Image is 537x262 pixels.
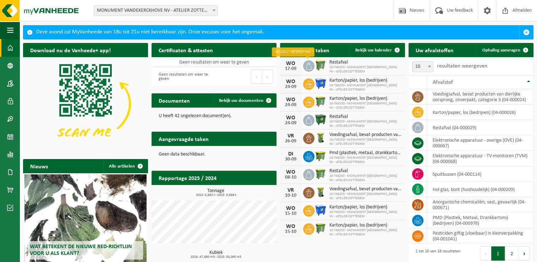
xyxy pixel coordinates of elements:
[314,168,327,180] img: WB-0770-HPE-GN-50
[155,193,276,197] span: 2024: 0,862 t - 2025: 5,888 t
[155,255,276,259] span: 2024: 47,980 m3 - 2025: 50,060 m3
[152,43,220,57] h2: Certificaten & attesten
[23,43,118,57] h2: Download nu de Vanheede+ app!
[314,132,327,144] img: WB-0140-HPE-GN-50
[412,62,433,72] span: 10
[152,93,197,107] h2: Documenten
[329,83,401,92] span: 10-746253 - MONUMENT [GEOGRAPHIC_DATA] NV - ATELIER ZOTTEGEM
[480,246,491,261] button: Previous
[155,69,210,84] div: Geen resultaten om weer te geven
[103,159,147,173] a: Alle artikelen
[427,89,533,105] td: voedingsafval, bevat producten van dierlijke oorsprong, onverpakt, categorie 3 (04-000024)
[329,210,401,219] span: 10-746253 - MONUMENT [GEOGRAPHIC_DATA] NV - ATELIER ZOTTEGEM
[284,103,298,108] div: 24-09
[23,57,148,151] img: Download de VHEPlus App
[329,96,401,102] span: Karton/papier, los (bedrijven)
[329,168,401,174] span: Restafval
[433,80,453,85] span: Afvalstof
[437,63,487,69] label: resultaten weergeven
[329,114,401,120] span: Restafval
[477,43,533,57] a: Ophaling aanvragen
[155,250,276,259] h3: Kubiek
[284,121,298,126] div: 24-09
[314,222,327,234] img: WB-0770-HPE-GN-50
[427,197,533,213] td: anorganische chemicaliën, vast, gevaarlijk (04-000671)
[329,186,401,192] span: Voedingsafval, bevat producten van dierlijke oorsprong, onverpakt, categorie 3
[314,150,327,162] img: WB-1100-HPE-GN-50
[329,204,401,210] span: Karton/papier, los (bedrijven)
[355,48,392,53] span: Bekijk uw kalender
[329,132,401,138] span: Voedingsafval, bevat producten van dierlijke oorsprong, onverpakt, categorie 3
[284,79,298,84] div: WO
[329,150,401,156] span: Pmd (plastiek, metaal, drankkartons) (bedrijven)
[284,193,298,198] div: 10-10
[329,223,401,228] span: Karton/papier, los (bedrijven)
[224,185,276,199] a: Bekijk rapportage
[427,213,533,228] td: PMD (Plastiek, Metaal, Drankkartons) (bedrijven) (04-000978)
[427,135,533,151] td: elektronische apparatuur - overige (OVE) (04-000067)
[213,93,276,108] a: Bekijk uw documenten
[491,246,505,261] button: 1
[329,138,401,146] span: 10-746253 - MONUMENT [GEOGRAPHIC_DATA] NV - ATELIER ZOTTEGEM
[427,151,533,167] td: elektronische apparatuur - TV-monitoren (TVM) (04-000068)
[159,152,269,157] p: Geen data beschikbaar.
[159,114,269,119] p: U heeft 42 ongelezen document(en).
[284,84,298,89] div: 24-09
[284,211,298,216] div: 15-10
[314,114,327,126] img: WB-1100-HPE-GN-01
[251,70,262,84] button: Previous
[482,48,520,53] span: Ophaling aanvragen
[284,139,298,144] div: 26-09
[314,59,327,71] img: WB-0770-HPE-GN-50
[284,187,298,193] div: VR
[427,167,533,182] td: spuitbussen (04-000114)
[36,26,519,39] div: Deze avond zal MyVanheede van 18u tot 21u niet bereikbaar zijn. Onze excuses voor het ongemak.
[30,244,132,256] span: Wat betekent de nieuwe RED-richtlijn voor u als klant?
[284,206,298,211] div: WO
[152,171,224,185] h2: Rapportage 2025 / 2024
[350,43,404,57] a: Bekijk uw kalender
[284,169,298,175] div: WO
[280,43,336,57] h2: Ingeplande taken
[329,228,401,237] span: 10-746253 - MONUMENT [GEOGRAPHIC_DATA] NV - ATELIER ZOTTEGEM
[94,6,218,16] span: MONUMENT VANDEKERCKHOVE NV - ATELIER ZOTTEGEM - 10-746253
[94,5,218,16] span: MONUMENT VANDEKERCKHOVE NV - ATELIER ZOTTEGEM - 10-746253
[284,229,298,234] div: 15-10
[219,98,263,103] span: Bekijk uw documenten
[284,151,298,157] div: DI
[284,115,298,121] div: WO
[329,65,401,74] span: 10-746253 - MONUMENT [GEOGRAPHIC_DATA] NV - ATELIER ZOTTEGEM
[329,174,401,182] span: 10-746253 - MONUMENT [GEOGRAPHIC_DATA] NV - ATELIER ZOTTEGEM
[155,189,276,197] h3: Tonnage
[262,70,273,84] button: Next
[284,175,298,180] div: 08-10
[284,97,298,103] div: WO
[152,132,216,146] h2: Aangevraagde taken
[427,182,533,197] td: hol glas, bont (huishoudelijk) (04-000209)
[329,102,401,110] span: 10-746253 - MONUMENT [GEOGRAPHIC_DATA] NV - ATELIER ZOTTEGEM
[314,186,327,198] img: WB-0140-HPE-GN-50
[427,228,533,244] td: pesticiden giftig (vloeibaar) in kleinverpakking (04-001041)
[314,77,327,89] img: WB-1100-HPE-BE-01
[329,60,401,65] span: Restafval
[284,61,298,66] div: WO
[505,246,519,261] button: 2
[409,43,461,57] h2: Uw afvalstoffen
[412,61,433,72] span: 10
[152,57,276,67] td: Geen resultaten om weer te geven
[329,192,401,201] span: 10-746253 - MONUMENT [GEOGRAPHIC_DATA] NV - ATELIER ZOTTEGEM
[284,133,298,139] div: VR
[314,204,327,216] img: WB-1100-HPE-BE-01
[314,95,327,108] img: WB-0770-HPE-GN-50
[329,120,401,128] span: 10-746253 - MONUMENT [GEOGRAPHIC_DATA] NV - ATELIER ZOTTEGEM
[329,156,401,164] span: 10-746253 - MONUMENT [GEOGRAPHIC_DATA] NV - ATELIER ZOTTEGEM
[519,246,530,261] button: Next
[23,159,55,173] h2: Nieuws
[284,157,298,162] div: 30-09
[412,246,460,261] div: 1 tot 10 van 18 resultaten
[284,66,298,71] div: 17-09
[329,78,401,83] span: Karton/papier, los (bedrijven)
[284,224,298,229] div: WO
[427,120,533,135] td: restafval (04-000029)
[427,105,533,120] td: karton/papier, los (bedrijven) (04-000026)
